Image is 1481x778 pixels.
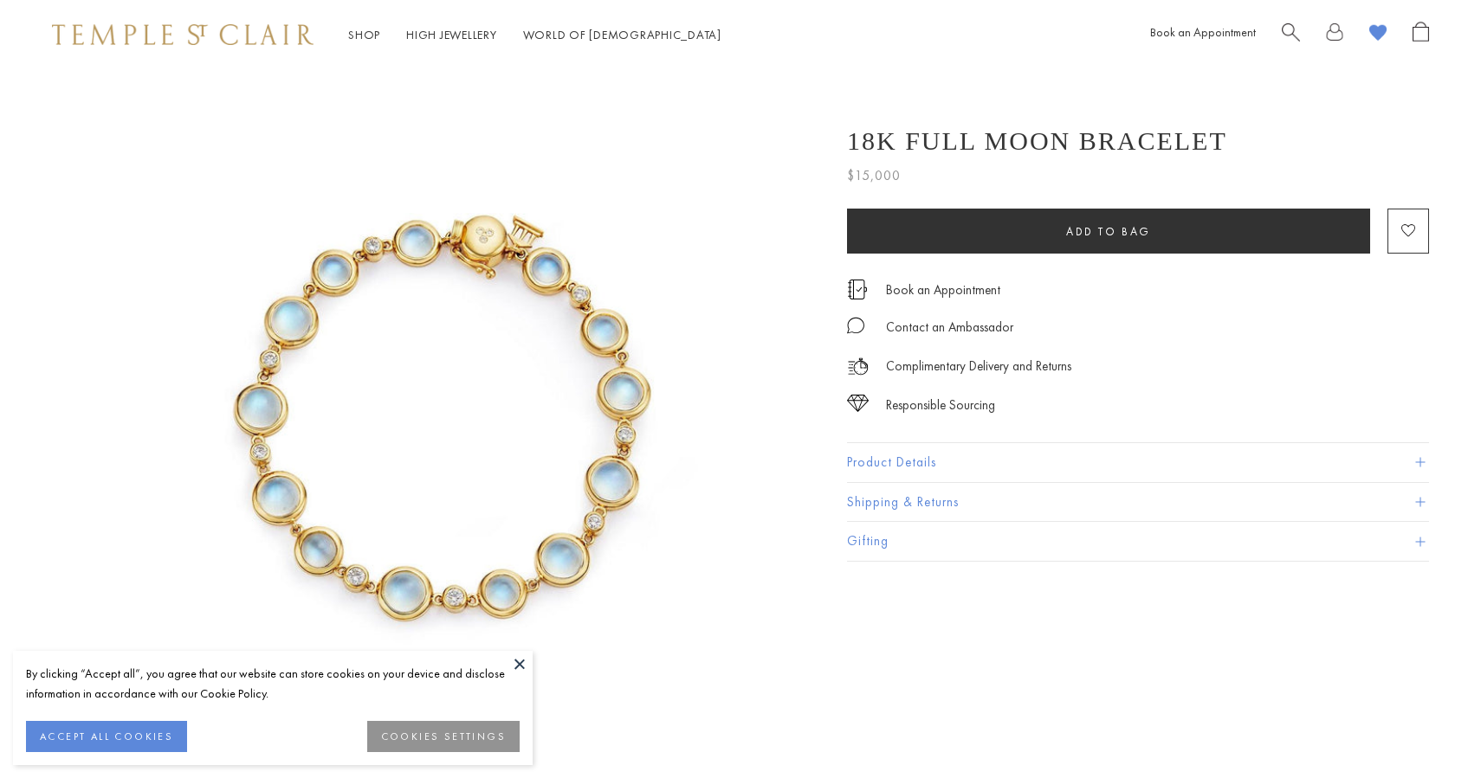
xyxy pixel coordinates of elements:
[847,356,869,377] img: icon_delivery.svg
[847,126,1227,156] h1: 18K Full Moon Bracelet
[9,6,61,58] button: Gorgias live chat
[886,317,1013,338] div: Contact an Ambassador
[406,27,497,42] a: High JewelleryHigh Jewellery
[847,209,1370,254] button: Add to bag
[847,395,869,412] img: icon_sourcing.svg
[348,24,721,46] nav: Main navigation
[1282,22,1300,48] a: Search
[26,664,520,704] div: By clicking “Accept all”, you agree that our website can store cookies on your device and disclos...
[847,164,901,187] span: $15,000
[847,522,1429,561] button: Gifting
[367,721,520,752] button: COOKIES SETTINGS
[523,27,721,42] a: World of [DEMOGRAPHIC_DATA]World of [DEMOGRAPHIC_DATA]
[847,280,868,299] img: icon_appointment.svg
[847,443,1429,482] button: Product Details
[26,721,187,752] button: ACCEPT ALL COOKIES
[348,27,380,42] a: ShopShop
[847,317,864,334] img: MessageIcon-01_2.svg
[1150,24,1256,40] a: Book an Appointment
[886,356,1071,377] p: Complimentary Delivery and Returns
[886,280,1000,299] a: Book an Appointment
[52,24,314,45] img: Temple St. Clair
[1413,22,1429,48] a: Open Shopping Bag
[1369,22,1387,48] a: View Wishlist
[847,483,1429,522] button: Shipping & Returns
[1066,224,1151,239] span: Add to bag
[886,395,995,416] div: Responsible Sourcing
